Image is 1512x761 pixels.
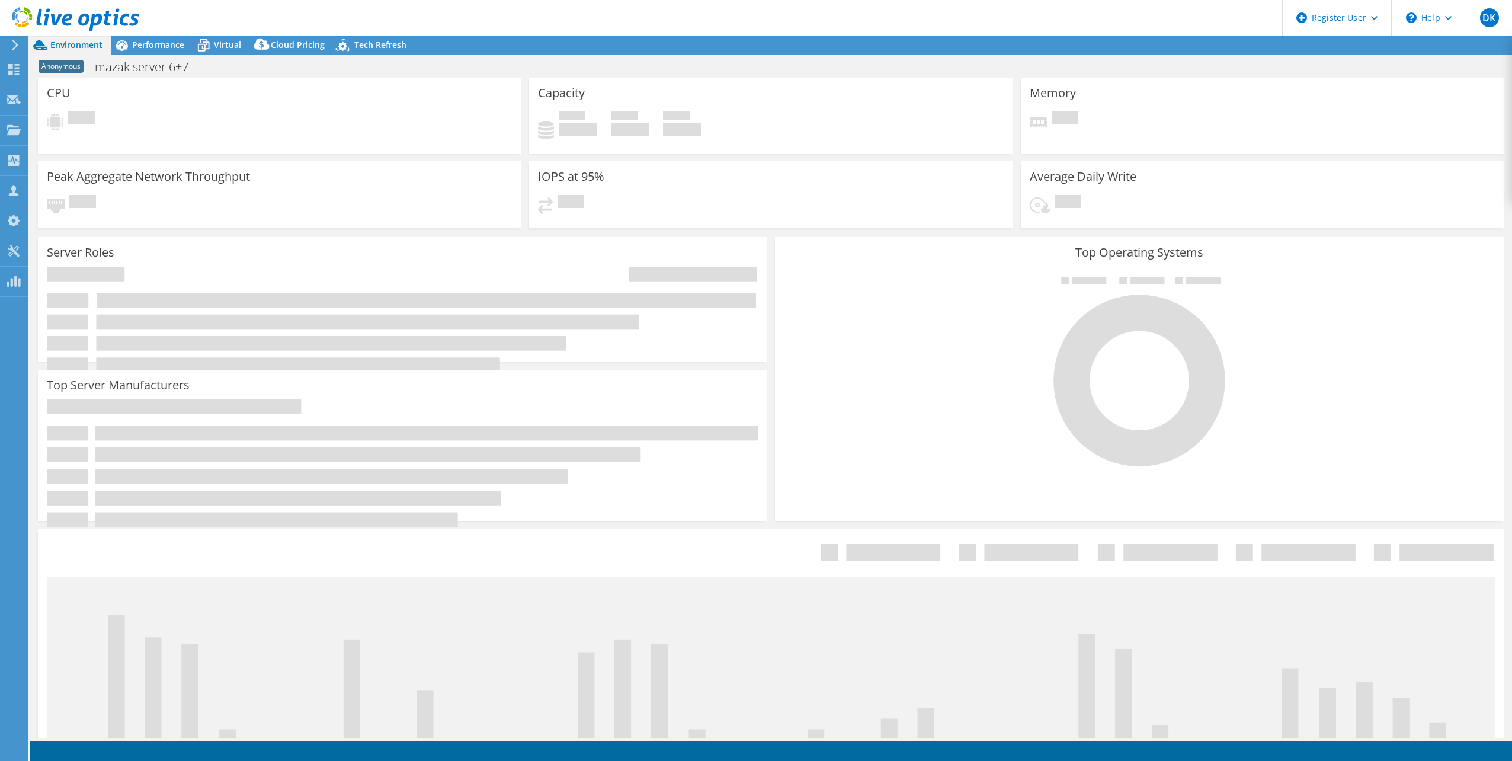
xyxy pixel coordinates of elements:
h3: Top Server Manufacturers [47,379,190,392]
h4: 0 GiB [611,123,649,136]
span: Pending [1055,195,1081,211]
h3: CPU [47,87,71,100]
h3: Capacity [538,87,585,100]
span: Environment [50,39,102,50]
h4: 0 GiB [559,123,597,136]
span: Cloud Pricing [271,39,325,50]
span: Pending [68,111,95,127]
h3: Memory [1030,87,1076,100]
span: Pending [69,195,96,211]
svg: \n [1406,12,1417,23]
h3: Top Operating Systems [784,246,1495,259]
h4: 0 GiB [663,123,701,136]
h3: Server Roles [47,246,114,259]
h3: IOPS at 95% [538,170,604,183]
h3: Peak Aggregate Network Throughput [47,170,250,183]
span: Tech Refresh [354,39,406,50]
span: Anonymous [39,60,84,73]
span: Performance [132,39,184,50]
span: Pending [1052,111,1078,127]
h3: Average Daily Write [1030,170,1136,183]
span: DK [1480,8,1499,27]
span: Pending [558,195,584,211]
span: Free [611,111,638,123]
span: Used [559,111,585,123]
span: Virtual [214,39,241,50]
span: Total [663,111,690,123]
h1: mazak server 6+7 [89,60,207,73]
